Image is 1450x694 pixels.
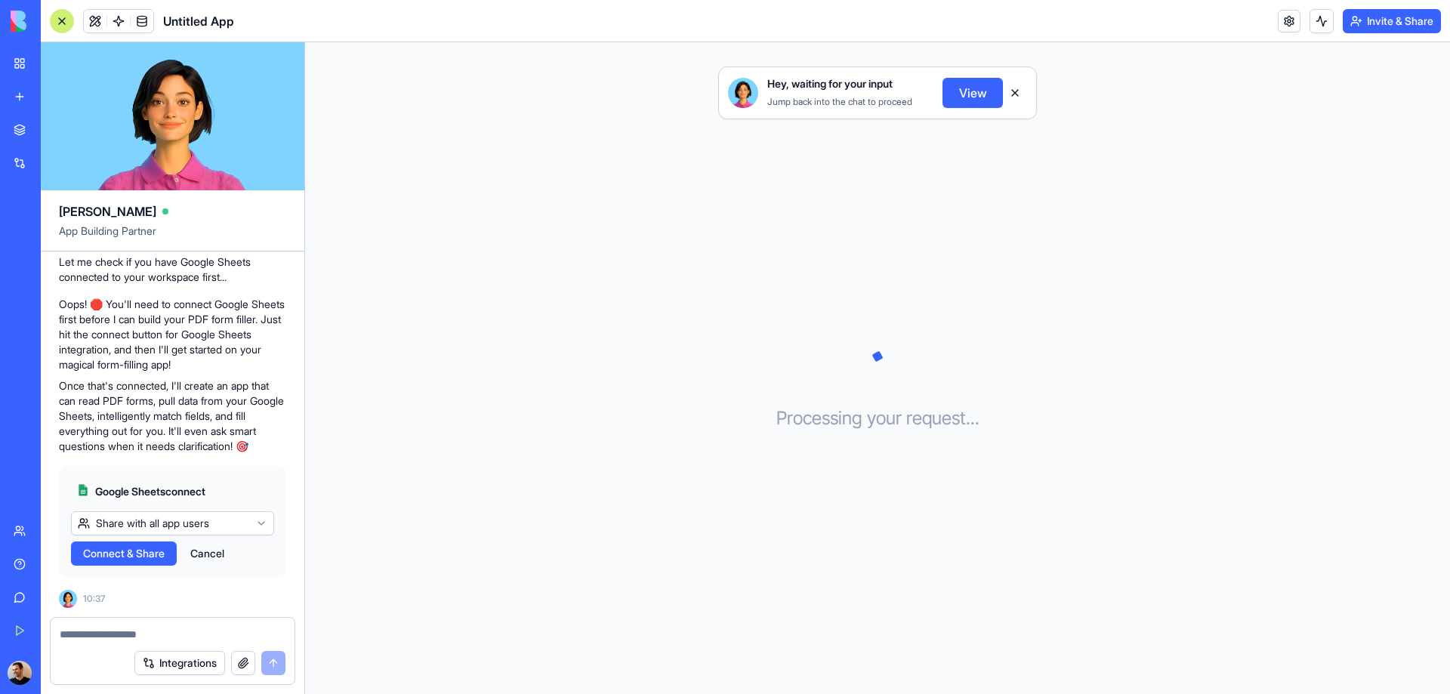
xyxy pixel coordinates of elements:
img: Ella_00000_wcx2te.png [728,78,758,108]
span: Google Sheets connect [95,484,205,499]
button: Integrations [134,651,225,675]
button: Invite & Share [1343,9,1441,33]
span: Jump back into the chat to proceed [767,96,912,107]
img: ACg8ocJoYHG_DEeHLYxywralOQ9tOO8CtxZiDfUuhQ0UrfmSOGqZE9LK=s96-c [8,661,32,685]
button: Connect & Share [71,541,177,566]
img: googlesheets [77,484,89,496]
img: logo [11,11,104,32]
h3: Processing your request [776,406,980,430]
span: [PERSON_NAME] [59,202,156,221]
span: 10:37 [83,593,105,605]
p: Let me check if you have Google Sheets connected to your workspace first... [59,254,286,285]
button: View [942,78,1003,108]
span: . [966,406,970,430]
span: Hey, waiting for your input [767,76,893,91]
span: Untitled App [163,12,234,30]
p: Once that's connected, I'll create an app that can read PDF forms, pull data from your Google She... [59,378,286,454]
span: . [975,406,980,430]
span: . [970,406,975,430]
button: Cancel [183,541,232,566]
span: App Building Partner [59,224,286,251]
span: Connect & Share [83,546,165,561]
p: Oops! 🛑 You'll need to connect Google Sheets first before I can build your PDF form filler. Just ... [59,297,286,372]
img: Ella_00000_wcx2te.png [59,590,77,608]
